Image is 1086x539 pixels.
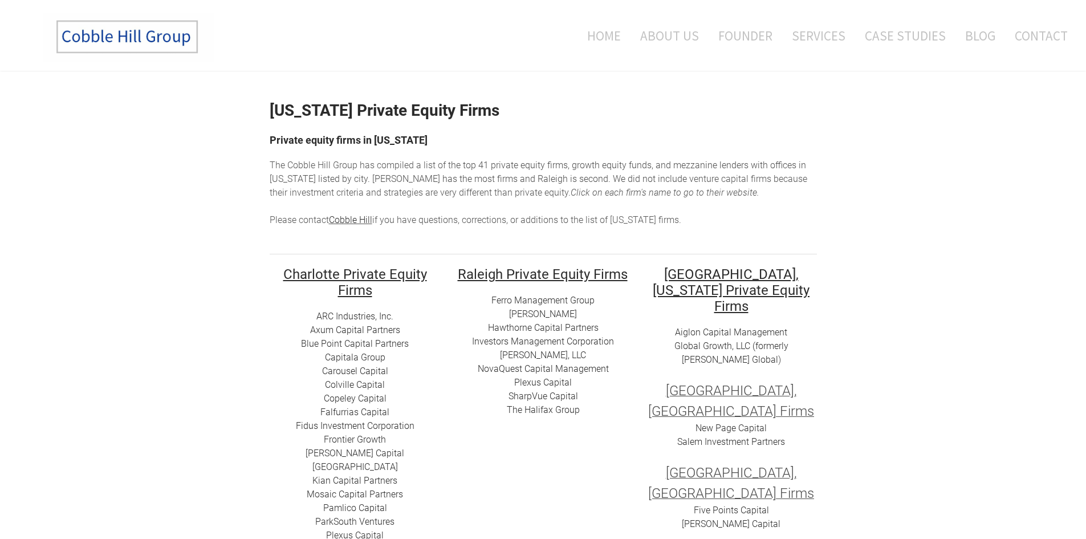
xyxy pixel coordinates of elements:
a: ​Plexus Capital [514,377,572,388]
font: [GEOGRAPHIC_DATA], [US_STATE] Private Equity Firms [653,266,810,314]
a: SharpVue Capital [509,391,578,402]
font: [GEOGRAPHIC_DATA], [GEOGRAPHIC_DATA] Firms [648,383,814,419]
span: The Cobble Hill Group has compiled a list of t [270,160,451,171]
a: Frontier Growth [324,434,386,445]
strong: [US_STATE] Private Equity Firms [270,101,499,120]
a: Investors Management Corporation [472,336,614,347]
a: ​NovaQuest Capital Management [478,363,609,374]
a: Cobble Hill [329,214,372,225]
a: ​Falfurrias Capital [320,407,389,418]
a: Five Points Capital​ [694,505,769,516]
a: Salem Investment Partners [677,436,785,447]
a: ARC I​ndustries, Inc. [316,311,393,322]
a: Blog [957,12,1004,59]
a: Copeley Capital [324,393,387,404]
a: Founder [710,12,781,59]
a: ​Pamlico Capital [323,502,387,513]
a: Case Studies [856,12,954,59]
a: Aiglon Capital Management [675,327,787,338]
img: The Cobble Hill Group LLC [43,12,214,62]
font: Charlotte Private Equity Firms [283,266,427,298]
a: Hawthorne Capital Partners [488,322,599,333]
a: ​​The Halifax Group [507,404,580,415]
a: Fidus Investment Corporation [296,420,414,431]
a: ​Blue Point Capital Partners [301,338,409,349]
a: Axum Capital Partners [310,325,400,335]
a: Services [783,12,854,59]
a: ​Kian Capital Partners [312,475,397,486]
a: Capitala Group​ [325,352,385,363]
a: [PERSON_NAME] Capital [306,448,404,459]
a: ​Colville Capital [325,379,385,390]
h2: ​ [270,266,441,298]
a: [PERSON_NAME] [509,309,577,319]
a: Global Growth, LLC (formerly [PERSON_NAME] Global [674,341,788,365]
a: New Page Capital [695,423,767,433]
a: ParkSouth Ventures [315,516,394,527]
h2: ​ [458,266,629,282]
a: Mosaic Capital Partners [307,489,403,500]
span: Please contact if you have questions, corrections, or additions to the list of [US_STATE] firms. [270,214,681,225]
div: he top 41 private equity firms, growth equity funds, and mezzanine lenders with offices in [US_ST... [270,159,817,227]
a: [GEOGRAPHIC_DATA] [312,461,398,472]
a: Contact [1006,12,1068,59]
a: About Us [632,12,707,59]
a: [PERSON_NAME] Capital [682,518,780,529]
a: [PERSON_NAME], LLC [500,350,586,360]
a: ​​Carousel Capital​​ [322,366,388,376]
a: Home [570,12,629,59]
a: Ferro Management Group [491,295,595,306]
font: [GEOGRAPHIC_DATA], [GEOGRAPHIC_DATA] Firms [648,465,814,501]
font: Private equity firms in [US_STATE] [270,134,428,146]
u: ​ [458,264,628,283]
font: Raleigh Private Equity Firms [458,266,628,282]
em: Click on each firm's name to go to their website. ​ [571,187,759,198]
